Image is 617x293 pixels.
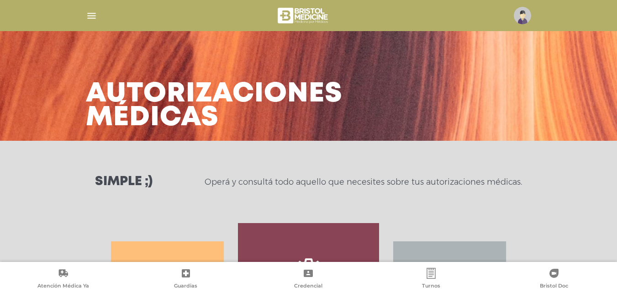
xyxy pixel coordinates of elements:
img: profile-placeholder.svg [514,7,531,24]
a: Credencial [247,268,370,291]
a: Bristol Doc [492,268,615,291]
h3: Simple ;) [95,176,153,188]
a: Turnos [370,268,493,291]
h3: Autorizaciones médicas [86,82,343,130]
img: Cober_menu-lines-white.svg [86,10,97,21]
p: Operá y consultá todo aquello que necesites sobre tus autorizaciones médicas. [205,176,522,187]
span: Bristol Doc [540,282,568,291]
span: Atención Médica Ya [37,282,89,291]
span: Turnos [422,282,440,291]
img: bristol-medicine-blanco.png [276,5,331,27]
span: Guardias [174,282,197,291]
a: Guardias [125,268,248,291]
span: Credencial [294,282,322,291]
a: Atención Médica Ya [2,268,125,291]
